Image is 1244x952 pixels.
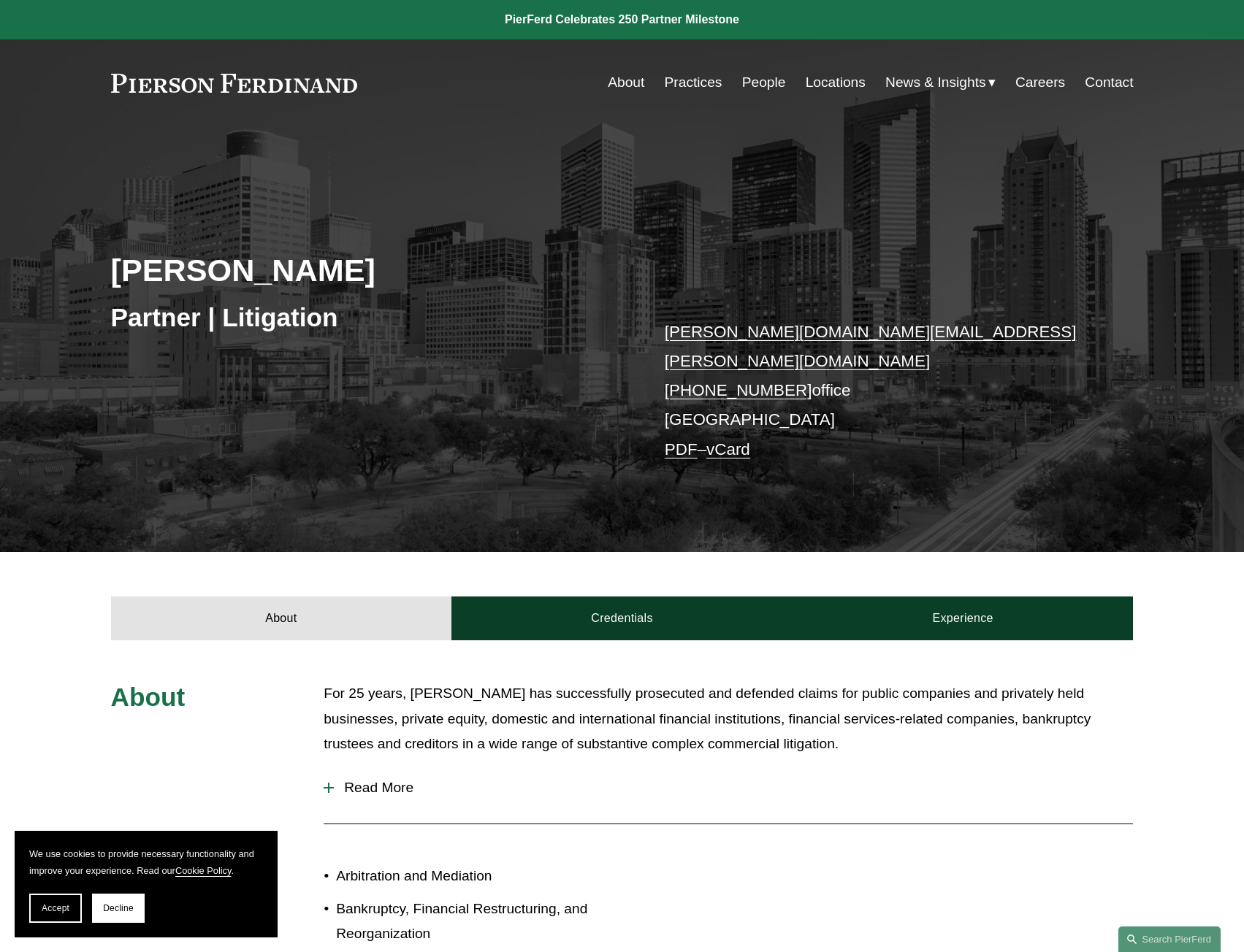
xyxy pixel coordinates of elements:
a: About [608,69,644,96]
h2: [PERSON_NAME] [111,251,622,289]
a: vCard [706,440,750,458]
a: Practices [665,69,722,96]
p: For 25 years, [PERSON_NAME] has successfully prosecuted and defended claims for public companies ... [324,681,1133,757]
h3: Partner | Litigation [111,302,622,334]
a: Search this site [1118,926,1221,952]
a: About [111,596,452,640]
span: About [111,683,186,711]
section: Cookie banner [15,831,278,937]
span: News & Insights [885,70,986,96]
a: [PERSON_NAME][DOMAIN_NAME][EMAIL_ADDRESS][PERSON_NAME][DOMAIN_NAME] [665,323,1077,370]
span: Decline [103,903,134,913]
a: Locations [806,69,866,96]
p: Arbitration and Mediation [336,864,622,889]
span: Read More [334,780,1133,796]
a: [PHONE_NUMBER] [665,381,812,399]
a: Credentials [451,596,793,640]
p: Bankruptcy, Financial Restructuring, and Reorganization [336,897,622,947]
button: Decline [92,894,145,923]
span: Accept [42,903,69,913]
a: folder dropdown [885,69,996,96]
a: Experience [793,596,1134,640]
a: Cookie Policy [175,865,232,876]
a: Contact [1085,69,1133,96]
p: We use cookies to provide necessary functionality and improve your experience. Read our . [29,845,263,879]
a: PDF [665,440,698,458]
p: office [GEOGRAPHIC_DATA] – [665,318,1091,465]
button: Accept [29,894,82,923]
a: People [742,69,786,96]
button: Read More [324,769,1133,807]
a: Careers [1015,69,1065,96]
